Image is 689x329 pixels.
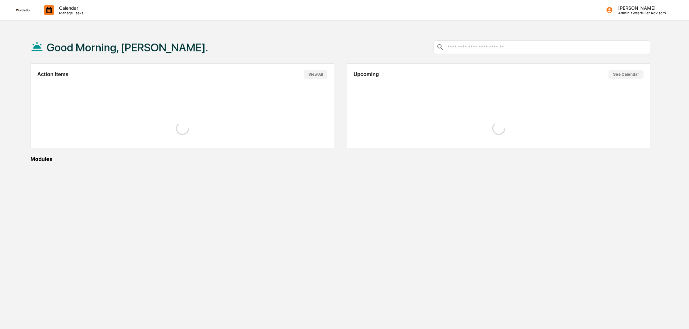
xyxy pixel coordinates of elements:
p: Calendar [54,5,87,11]
img: logo [16,9,31,11]
button: View All [304,70,327,79]
h2: Upcoming [354,72,379,77]
button: See Calendar [608,70,644,79]
p: Admin • Westfuller Advisors [613,11,666,15]
div: Modules [31,156,651,162]
p: [PERSON_NAME] [613,5,666,11]
p: Manage Tasks [54,11,87,15]
h1: Good Morning, [PERSON_NAME]. [47,41,208,54]
h2: Action Items [37,72,69,77]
